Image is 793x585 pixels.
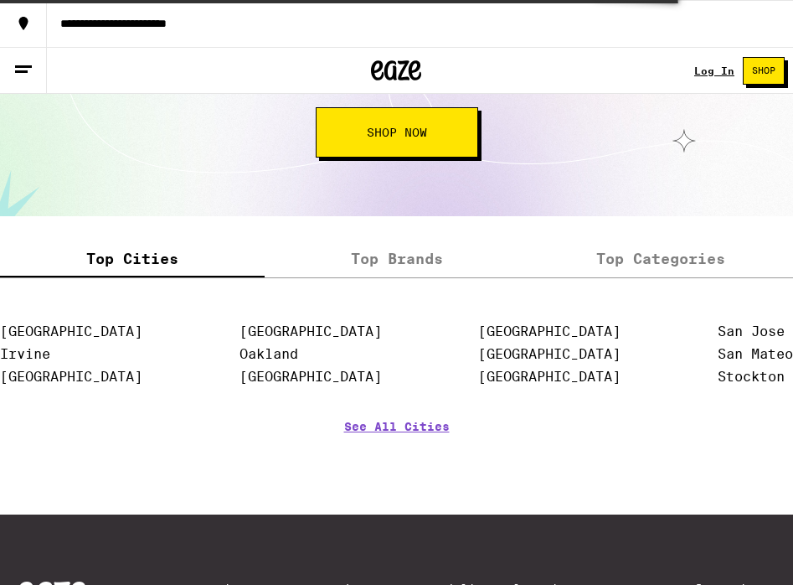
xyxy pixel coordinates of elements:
[265,241,529,277] label: Top Brands
[752,66,775,75] span: Shop
[316,107,478,158] button: Shop Now
[367,127,427,138] span: Shop Now
[239,369,382,385] a: [GEOGRAPHIC_DATA]
[528,241,793,277] label: Top Categories
[734,57,793,85] a: Shop
[718,369,785,385] a: Stockton
[239,324,382,339] a: [GEOGRAPHIC_DATA]
[478,324,620,339] a: [GEOGRAPHIC_DATA]
[718,324,785,339] a: San Jose
[718,346,793,362] a: San Mateo
[743,57,785,85] button: Shop
[478,346,620,362] a: [GEOGRAPHIC_DATA]
[478,369,620,385] a: [GEOGRAPHIC_DATA]
[239,346,298,362] a: Oakland
[694,65,734,76] a: Log In
[344,420,450,482] a: See All Cities
[10,12,121,25] span: Hi. Need any help?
